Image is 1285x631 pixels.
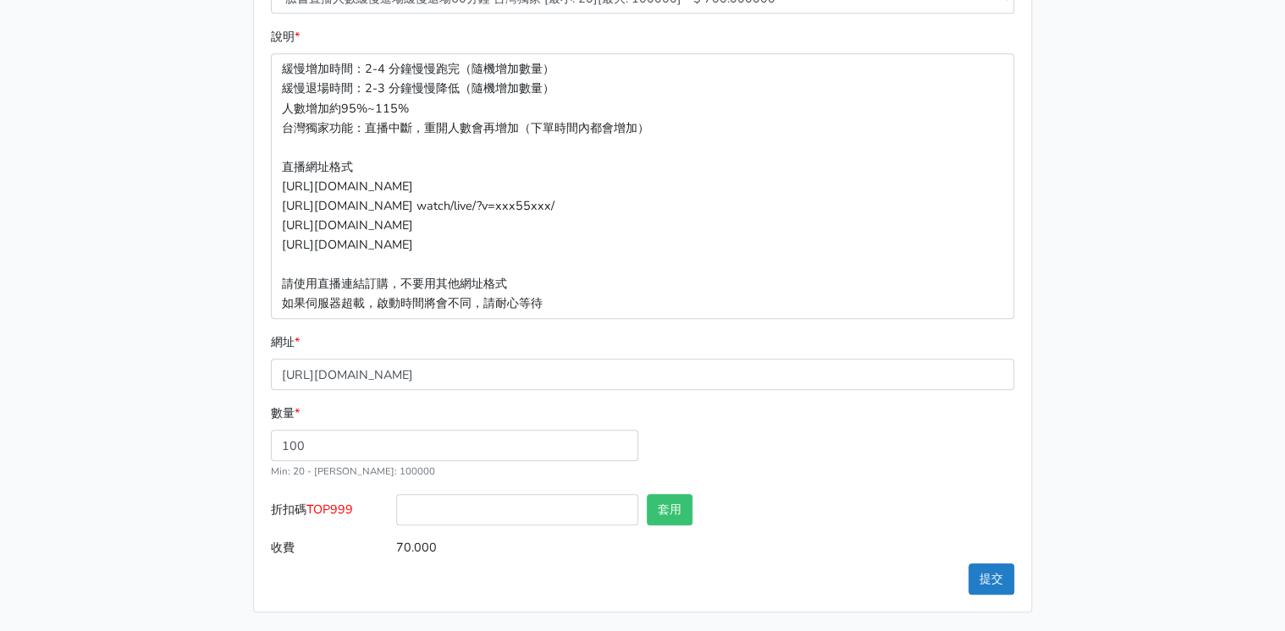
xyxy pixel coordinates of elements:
label: 收費 [267,532,392,563]
p: 緩慢增加時間：2-4 分鐘慢慢跑完（隨機增加數量） 緩慢退場時間：2-3 分鐘慢慢降低（隨機增加數量） 人數增加約95%~115% 台灣獨家功能：直播中斷，重開人數會再增加（下單時間內都會增加）... [271,53,1014,319]
small: Min: 20 - [PERSON_NAME]: 100000 [271,464,435,478]
label: 說明 [271,27,300,47]
button: 套用 [647,494,692,525]
input: 這邊填入網址 [271,359,1014,390]
label: 數量 [271,403,300,423]
button: 提交 [968,563,1014,595]
span: TOP999 [306,501,353,518]
label: 折扣碼 [267,494,392,532]
label: 網址 [271,332,300,352]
